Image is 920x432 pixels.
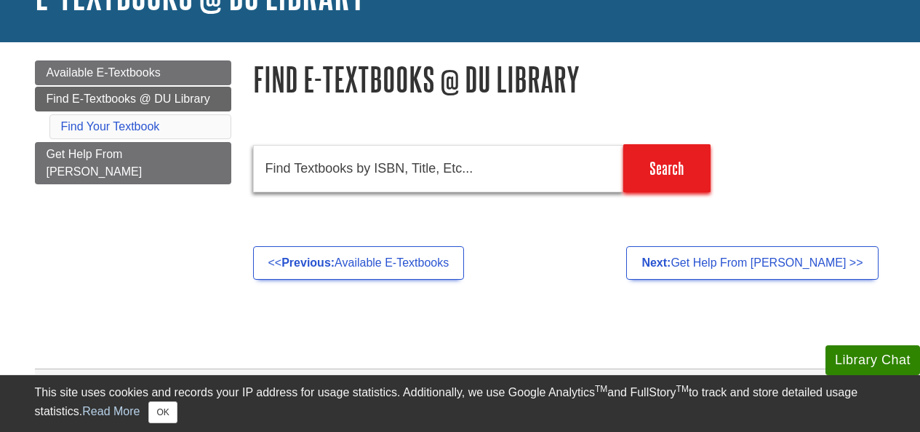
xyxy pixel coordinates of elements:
a: Next:Get Help From [PERSON_NAME] >> [626,246,878,280]
span: Get Help From [PERSON_NAME] [47,148,143,178]
span: Available E-Textbooks [47,66,161,79]
a: Find Your Textbook [61,120,160,133]
input: Find Textbooks by ISBN, Title, Etc... [253,145,623,192]
div: Guide Page Menu [35,60,231,184]
a: Find E-Textbooks @ DU Library [35,87,231,111]
h1: Find E-Textbooks @ DU Library [253,60,886,98]
button: Library Chat [825,345,920,375]
strong: Previous: [281,256,335,269]
div: This site uses cookies and records your IP address for usage statistics. Additionally, we use Goo... [35,384,886,423]
input: Search [623,144,711,192]
a: Get Help From [PERSON_NAME] [35,142,231,184]
a: Read More [82,405,140,417]
sup: TM [595,384,607,394]
a: <<Previous:Available E-Textbooks [253,246,465,280]
button: Close [148,401,177,423]
span: Find E-Textbooks @ DU Library [47,93,210,105]
strong: Next: [641,256,671,269]
a: Available E-Textbooks [35,60,231,85]
sup: TM [676,384,689,394]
